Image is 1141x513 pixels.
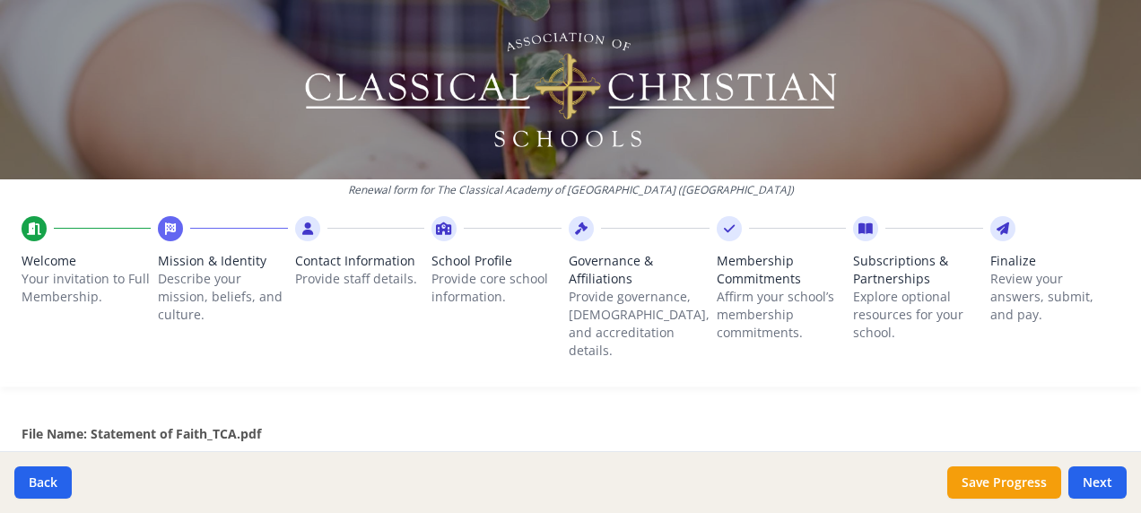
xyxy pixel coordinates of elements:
span: Mission & Identity [158,252,287,270]
p: Provide core school information. [431,270,561,306]
span: Welcome [22,252,151,270]
span: Subscriptions & Partnerships [853,252,982,288]
span: Membership Commitments [717,252,846,288]
p: Review your answers, submit, and pay. [990,270,1119,324]
button: Save Progress [947,466,1061,499]
strong: File Name: Statement of Faith_TCA.pdf [22,425,261,442]
span: School Profile [431,252,561,270]
button: Back [14,466,72,499]
img: Logo [302,27,840,152]
span: Contact Information [295,252,424,270]
p: Affirm your school’s membership commitments. [717,288,846,342]
p: Your invitation to Full Membership. [22,270,151,306]
p: Provide staff details. [295,270,424,288]
p: Explore optional resources for your school. [853,288,982,342]
button: Next [1068,466,1127,499]
p: Provide governance, [DEMOGRAPHIC_DATA], and accreditation details. [569,288,710,360]
span: Finalize [990,252,1119,270]
p: Describe your mission, beliefs, and culture. [158,270,287,324]
span: Governance & Affiliations [569,252,710,288]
